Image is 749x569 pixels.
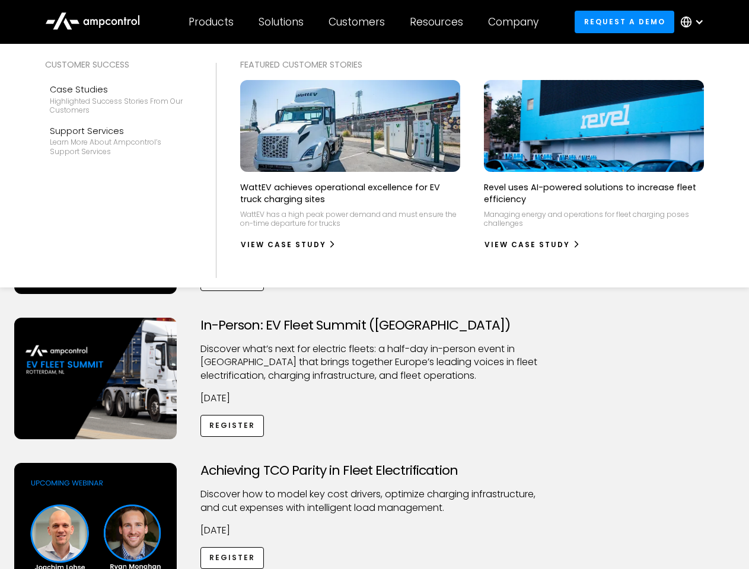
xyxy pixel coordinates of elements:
[488,15,538,28] div: Company
[50,97,187,115] div: Highlighted success stories From Our Customers
[200,547,264,569] a: Register
[484,210,704,228] p: Managing energy and operations for fleet charging poses challenges
[45,58,192,71] div: Customer success
[240,181,460,205] p: WattEV achieves operational excellence for EV truck charging sites
[241,239,326,250] div: View Case Study
[200,392,549,405] p: [DATE]
[200,524,549,537] p: [DATE]
[259,15,304,28] div: Solutions
[50,138,187,156] div: Learn more about Ampcontrol’s support services
[410,15,463,28] div: Resources
[45,78,192,120] a: Case StudiesHighlighted success stories From Our Customers
[484,181,704,205] p: Revel uses AI-powered solutions to increase fleet efficiency
[329,15,385,28] div: Customers
[50,124,187,138] div: Support Services
[189,15,234,28] div: Products
[45,120,192,161] a: Support ServicesLearn more about Ampcontrol’s support services
[50,83,187,96] div: Case Studies
[200,488,549,514] p: Discover how to model key cost drivers, optimize charging infrastructure, and cut expenses with i...
[240,235,337,254] a: View Case Study
[240,210,460,228] p: WattEV has a high peak power demand and must ensure the on-time departure for trucks
[240,58,705,71] div: Featured Customer Stories
[485,239,570,250] div: View Case Study
[200,343,549,382] p: ​Discover what’s next for electric fleets: a half-day in-person event in [GEOGRAPHIC_DATA] that b...
[200,415,264,437] a: Register
[200,463,549,478] h3: Achieving TCO Parity in Fleet Electrification
[484,235,581,254] a: View Case Study
[200,318,549,333] h3: In-Person: EV Fleet Summit ([GEOGRAPHIC_DATA])
[575,11,674,33] a: Request a demo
